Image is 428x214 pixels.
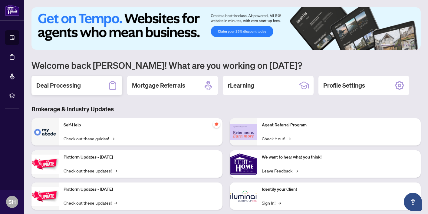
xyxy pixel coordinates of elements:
[64,167,117,174] a: Check out these updates!→
[295,167,298,174] span: →
[403,44,405,46] button: 4
[111,135,114,142] span: →
[31,59,421,71] h1: Welcome back [PERSON_NAME]! What are you working on [DATE]?
[64,122,218,129] p: Self-Help
[230,150,257,178] img: We want to hear what you think!
[64,186,218,193] p: Platform Updates - [DATE]
[262,154,416,161] p: We want to hear what you think!
[132,81,185,90] h2: Mortgage Referrals
[114,167,117,174] span: →
[262,167,298,174] a: Leave Feedback→
[114,199,117,206] span: →
[412,44,415,46] button: 6
[31,118,59,145] img: Self-Help
[262,199,281,206] a: Sign In!→
[407,44,410,46] button: 5
[323,81,365,90] h2: Profile Settings
[288,135,291,142] span: →
[262,122,416,129] p: Agent Referral Program
[262,135,291,142] a: Check it out!→
[36,81,81,90] h2: Deal Processing
[404,193,422,211] button: Open asap
[381,44,390,46] button: 1
[8,198,16,206] span: SH
[230,124,257,140] img: Agent Referral Program
[262,186,416,193] p: Identify your Client
[64,135,114,142] a: Check out these guides!→
[64,199,117,206] a: Check out these updates!→
[31,155,59,174] img: Platform Updates - July 21, 2025
[5,5,19,16] img: logo
[31,187,59,206] img: Platform Updates - July 8, 2025
[393,44,395,46] button: 2
[213,121,220,128] span: pushpin
[31,105,421,113] h3: Brokerage & Industry Updates
[228,81,254,90] h2: rLearning
[278,199,281,206] span: →
[64,154,218,161] p: Platform Updates - [DATE]
[31,7,421,50] img: Slide 0
[230,182,257,210] img: Identify your Client
[398,44,400,46] button: 3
